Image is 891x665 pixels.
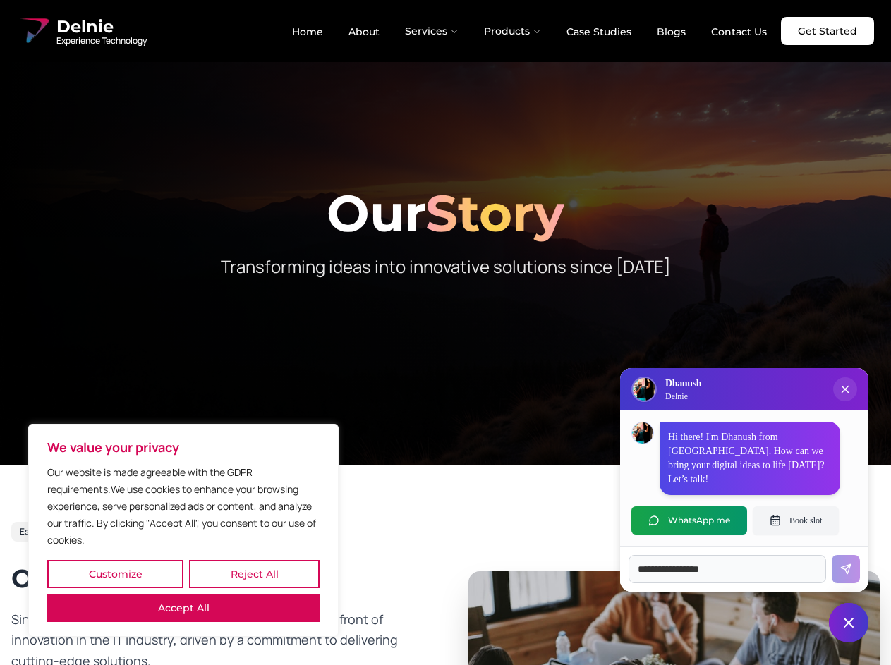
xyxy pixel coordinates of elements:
button: Services [394,17,470,45]
span: Experience Technology [56,35,147,47]
a: Case Studies [555,20,643,44]
h1: Our [11,188,880,238]
span: Est. 2017 [20,526,54,537]
button: WhatsApp me [631,506,747,535]
button: Close chat [829,603,868,642]
button: Book slot [753,506,839,535]
h3: Dhanush [665,377,701,391]
button: Accept All [47,594,320,622]
span: Delnie [56,16,147,38]
p: Delnie [665,391,701,402]
p: We value your privacy [47,439,320,456]
button: Products [473,17,552,45]
button: Reject All [189,560,320,588]
button: Close chat popup [833,377,857,401]
img: Dhanush [632,422,653,444]
a: Blogs [645,20,697,44]
p: Our website is made agreeable with the GDPR requirements.We use cookies to enhance your browsing ... [47,464,320,549]
p: Transforming ideas into innovative solutions since [DATE] [175,255,717,278]
a: Contact Us [700,20,778,44]
img: Delnie Logo [17,14,51,48]
a: Delnie Logo Full [17,14,147,48]
nav: Main [281,17,778,45]
a: Home [281,20,334,44]
img: Delnie Logo [633,378,655,401]
a: About [337,20,391,44]
h2: Our Journey [11,564,423,592]
p: Hi there! I'm Dhanush from [GEOGRAPHIC_DATA]. How can we bring your digital ideas to life [DATE]?... [668,430,832,487]
span: Story [425,182,564,244]
a: Get Started [781,17,874,45]
button: Customize [47,560,183,588]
